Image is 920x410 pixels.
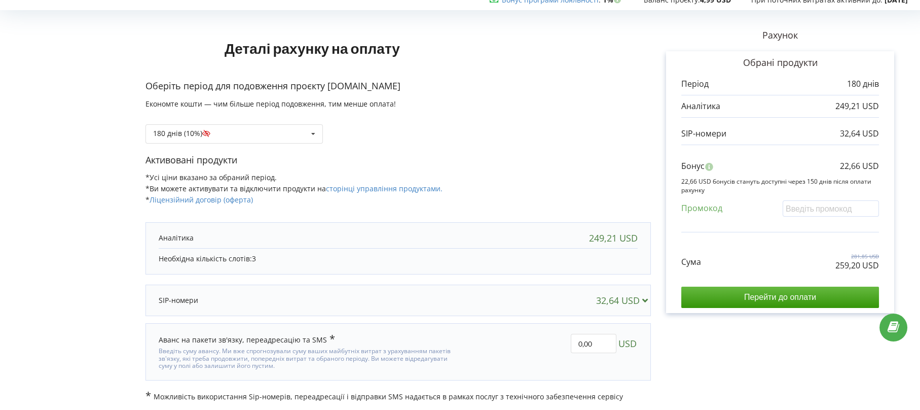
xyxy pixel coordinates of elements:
p: Промокод [681,202,722,214]
input: Перейти до оплати [681,287,879,308]
p: SIP-номери [681,128,726,140]
p: SIP-номери [159,295,198,305]
p: 249,21 USD [835,100,879,112]
span: 3 [252,254,256,263]
span: *Усі ціни вказано за обраний період. [145,173,277,182]
a: Ліцензійний договір (оферта) [150,195,253,204]
p: Оберіть період для подовження проєкту [DOMAIN_NAME] [145,80,651,93]
p: Можливість використання Sip-номерів, переадресації і відправки SMS надається в рамках послуг з те... [145,391,651,402]
p: Необхідна кількість слотів: [159,254,638,264]
div: Аванс на пакети зв'язку, переадресацію та SMS [159,334,335,345]
p: 259,20 USD [835,260,879,271]
p: Обрані продукти [681,56,879,70]
div: 180 днів (10%) [153,130,216,137]
p: 22,66 USD бонусів стануть доступні через 150 днів після оплати рахунку [681,177,879,194]
div: 249,21 USD [589,233,638,243]
span: *Ви можете активувати та відключити продукти на [145,184,443,193]
p: Сума [681,256,701,268]
p: Період [681,78,709,90]
div: Введіть суму авансу. Ми вже спрогнозували суму ваших майбутніх витрат з урахуванням пакетів зв'яз... [159,345,453,369]
h1: Деталі рахунку на оплату [145,24,479,73]
p: 22,66 USD [840,160,879,172]
span: USD [618,334,637,353]
a: сторінці управління продуктами. [326,184,443,193]
div: 32,64 USD [596,295,652,305]
p: 32,64 USD [840,128,879,140]
p: Аналітика [159,233,194,243]
p: Аналітика [681,100,720,112]
span: Економте кошти — чим більше період подовження, тим менше оплата! [145,99,396,109]
p: 180 днів [847,78,879,90]
input: Введіть промокод [783,200,879,216]
p: Активовані продукти [145,154,651,167]
p: Бонус [681,160,705,172]
p: 281,85 USD [835,253,879,260]
p: Рахунок [651,29,909,42]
